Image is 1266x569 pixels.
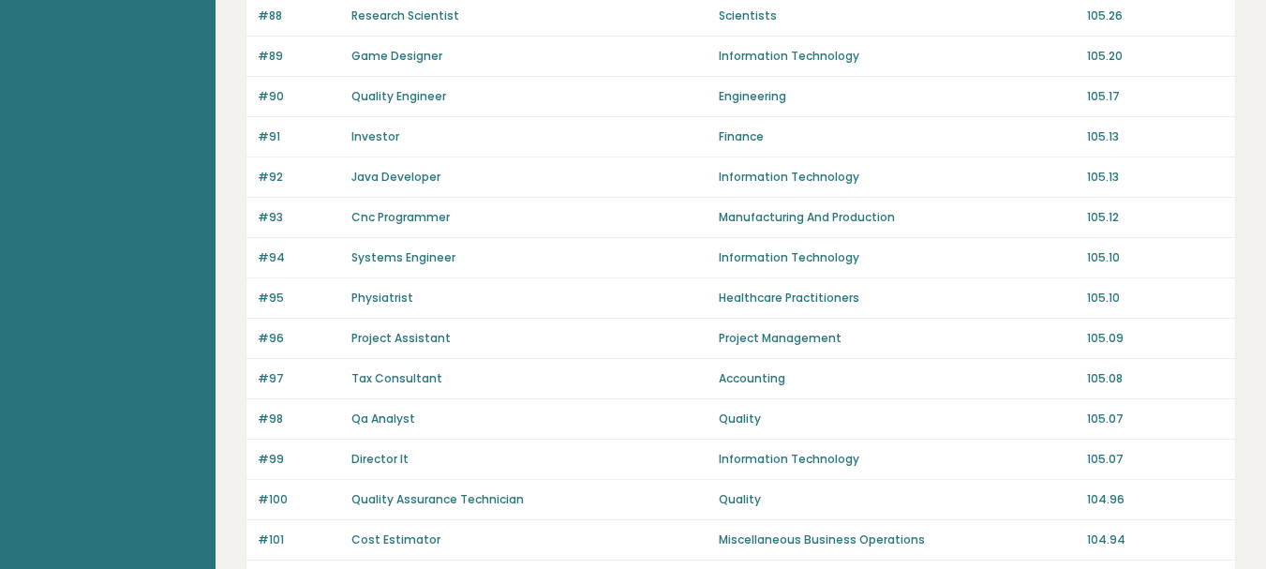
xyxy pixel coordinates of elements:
p: #98 [258,411,340,427]
p: 105.10 [1087,290,1224,307]
p: 104.96 [1087,491,1224,508]
a: Tax Consultant [351,370,442,386]
p: 105.10 [1087,249,1224,266]
a: Qa Analyst [351,411,415,427]
p: #90 [258,88,340,105]
p: #101 [258,532,340,548]
p: 105.07 [1087,451,1224,468]
p: Finance [719,128,1075,145]
p: 105.26 [1087,7,1224,24]
a: Project Assistant [351,330,451,346]
a: Cnc Programmer [351,209,450,225]
a: Quality Assurance Technician [351,491,524,507]
p: #96 [258,330,340,347]
p: Accounting [719,370,1075,387]
p: Quality [719,411,1075,427]
p: Project Management [719,330,1075,347]
p: #95 [258,290,340,307]
p: 105.13 [1087,128,1224,145]
p: Scientists [719,7,1075,24]
p: Healthcare Practitioners [719,290,1075,307]
p: #100 [258,491,340,508]
p: #88 [258,7,340,24]
a: Investor [351,128,399,144]
a: Quality Engineer [351,88,446,104]
p: Manufacturing And Production [719,209,1075,226]
p: 105.09 [1087,330,1224,347]
a: Physiatrist [351,290,413,306]
p: 105.12 [1087,209,1224,226]
p: Information Technology [719,48,1075,65]
a: Cost Estimator [351,532,440,547]
p: #97 [258,370,340,387]
p: #93 [258,209,340,226]
p: #99 [258,451,340,468]
p: 105.20 [1087,48,1224,65]
a: Systems Engineer [351,249,455,265]
p: Information Technology [719,451,1075,468]
a: Director It [351,451,409,467]
p: 105.13 [1087,169,1224,186]
p: Engineering [719,88,1075,105]
p: #89 [258,48,340,65]
p: Information Technology [719,249,1075,266]
p: Quality [719,491,1075,508]
p: #94 [258,249,340,266]
p: 105.17 [1087,88,1224,105]
p: 105.08 [1087,370,1224,387]
p: 104.94 [1087,532,1224,548]
p: 105.07 [1087,411,1224,427]
p: Miscellaneous Business Operations [719,532,1075,548]
p: #91 [258,128,340,145]
p: Information Technology [719,169,1075,186]
a: Research Scientist [351,7,459,23]
p: #92 [258,169,340,186]
a: Game Designer [351,48,442,64]
a: Java Developer [351,169,440,185]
